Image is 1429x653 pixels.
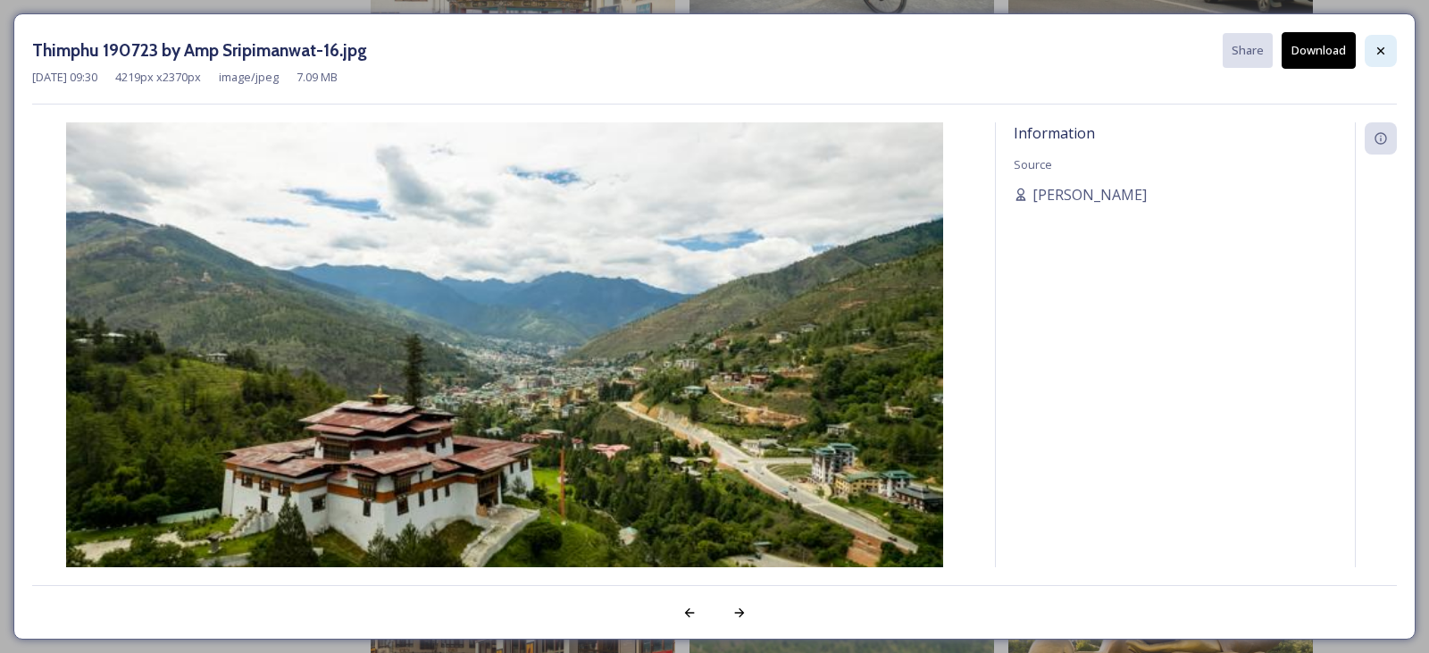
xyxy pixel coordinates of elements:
span: [DATE] 09:30 [32,69,97,86]
button: Download [1282,32,1356,69]
span: image/jpeg [219,69,279,86]
span: Information [1014,123,1095,143]
button: Share [1223,33,1273,68]
span: 4219 px x 2370 px [115,69,201,86]
span: [PERSON_NAME] [1032,184,1147,205]
h3: Thimphu 190723 by Amp Sripimanwat-16.jpg [32,38,367,63]
span: Source [1014,156,1052,172]
img: Thimphu%2520190723%2520by%2520Amp%2520Sripimanwat-16.jpg [32,122,977,615]
span: 7.09 MB [297,69,338,86]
